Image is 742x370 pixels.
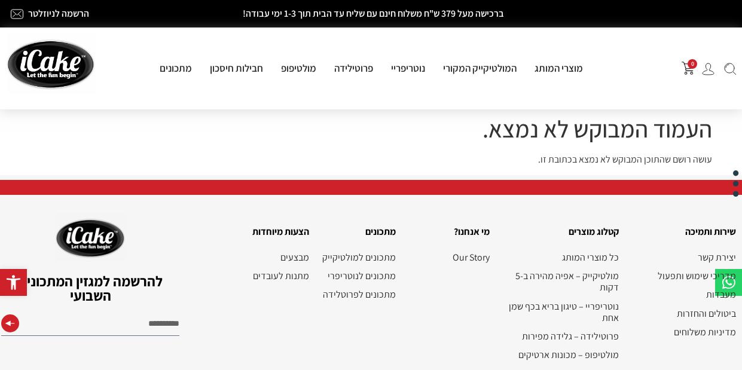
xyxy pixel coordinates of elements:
[631,326,736,338] a: מדיניות משלוחים
[408,252,489,263] nav: תפריט
[631,252,736,263] a: יצירת קשר
[631,224,736,240] h2: שירות ותמיכה
[201,62,272,75] a: חבילות חיסכון
[321,252,396,263] a: מתכונים למולטיקייק
[30,152,712,167] p: עושה רושם שהתוכן המבוקש לא נמצא בכתובת זו.
[151,62,201,75] a: מתכונים
[325,62,382,75] a: פרוטילידה
[222,270,309,282] a: מתנות לעובדים
[682,62,695,75] button: פתח עגלת קניות צדדית
[502,224,619,240] h2: קטלוג מוצרים
[222,252,309,282] nav: תפריט
[408,224,489,240] h2: מי אנחנו?
[222,252,309,263] a: מבצעים
[631,308,736,319] a: ביטולים והחזרות
[682,62,695,75] img: shopping-cart.png
[321,289,396,300] a: מתכונים לפרוטלידה
[1,274,179,302] h2: להרשמה למגזין המתכונים השבועי
[382,62,434,75] a: נוטריפריי
[526,62,592,75] a: מוצרי המותג
[321,252,396,301] nav: תפריט
[434,62,526,75] a: המולטיקייק המקורי
[321,224,396,240] h2: מתכונים
[222,224,309,240] h2: הצעות מיוחדות
[272,62,325,75] a: מולטיפופ
[502,331,619,342] a: פרוטילידה – גלידה מפירות
[28,7,89,20] a: הרשמה לניוזלטר
[164,9,582,19] h2: ברכישה מעל 379 ש"ח משלוח חינם עם שליח עד הבית תוך 1-3 ימי עבודה!
[502,252,619,263] a: כל מוצרי המותג
[502,301,619,323] a: נוטריפריי – טיגון בריא בכף שמן אחת
[631,270,736,282] a: מדריכי שימוש ותפעול
[631,252,736,338] nav: תפריט
[408,252,489,263] a: Our Story
[502,349,619,360] a: מולטיפופ – מכונות ארטיקים
[631,289,736,300] a: מעבדות
[30,114,712,143] h1: העמוד המבוקש לא נמצא.
[502,270,619,293] a: מולטיקייק – אפיה מהירה ב-5 דקות
[688,59,697,69] span: 0
[321,270,396,282] a: מתכונים לנוטריפרי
